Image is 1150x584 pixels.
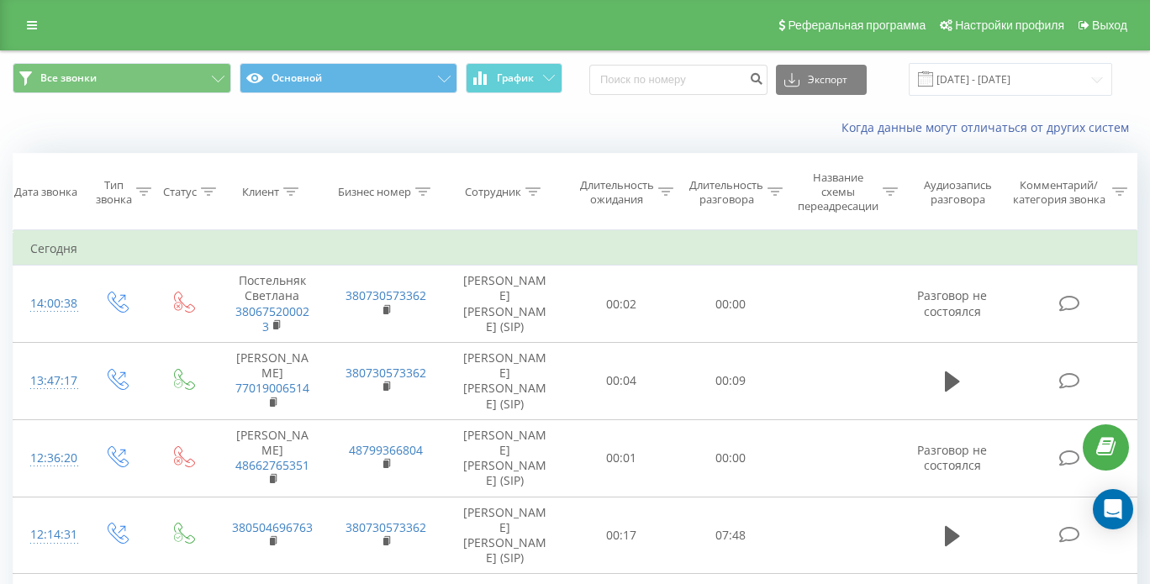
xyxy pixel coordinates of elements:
[215,266,330,343] td: Постельняк Светлана
[443,419,566,497] td: [PERSON_NAME] [PERSON_NAME] (SIP)
[443,343,566,420] td: [PERSON_NAME] [PERSON_NAME] (SIP)
[566,343,676,420] td: 00:04
[40,71,97,85] span: Все звонки
[955,18,1064,32] span: Настройки профиля
[443,266,566,343] td: [PERSON_NAME] [PERSON_NAME] (SIP)
[676,497,786,574] td: 07:48
[689,178,763,207] div: Длительность разговора
[443,497,566,574] td: [PERSON_NAME] [PERSON_NAME] (SIP)
[915,178,1000,207] div: Аудиозапись разговора
[13,63,231,93] button: Все звонки
[497,72,534,84] span: График
[466,63,562,93] button: График
[1092,18,1127,32] span: Выход
[798,171,878,213] div: Название схемы переадресации
[232,519,313,535] a: 380504696763
[235,457,309,473] a: 48662765351
[349,442,423,458] a: 48799366804
[14,185,77,199] div: Дата звонка
[96,178,132,207] div: Тип звонка
[917,287,987,318] span: Разговор не состоялся
[13,232,1137,266] td: Сегодня
[346,365,426,381] a: 380730573362
[30,365,66,397] div: 13:47:17
[240,63,458,93] button: Основной
[163,185,197,199] div: Статус
[465,185,521,199] div: Сотрудник
[841,119,1137,135] a: Когда данные могут отличаться от других систем
[235,380,309,396] a: 77019006514
[566,266,676,343] td: 00:02
[215,343,330,420] td: [PERSON_NAME]
[776,65,867,95] button: Экспорт
[917,442,987,473] span: Разговор не состоялся
[215,419,330,497] td: [PERSON_NAME]
[30,442,66,475] div: 12:36:20
[580,178,654,207] div: Длительность ожидания
[346,519,426,535] a: 380730573362
[338,185,411,199] div: Бизнес номер
[589,65,768,95] input: Поиск по номеру
[676,419,786,497] td: 00:00
[235,303,309,334] a: 380675200023
[30,518,66,551] div: 12:14:31
[566,497,676,574] td: 00:17
[30,287,66,320] div: 14:00:38
[1010,178,1108,207] div: Комментарий/категория звонка
[1093,489,1133,529] div: Open Intercom Messenger
[346,287,426,303] a: 380730573362
[676,266,786,343] td: 00:00
[676,343,786,420] td: 00:09
[242,185,279,199] div: Клиент
[788,18,926,32] span: Реферальная программа
[566,419,676,497] td: 00:01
